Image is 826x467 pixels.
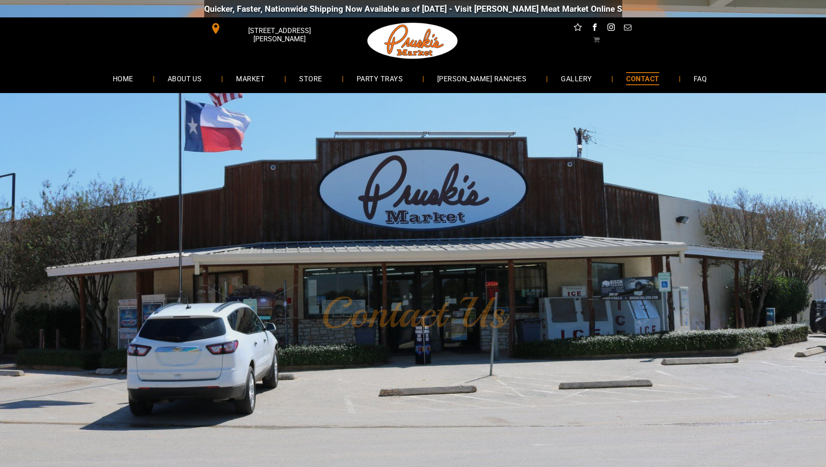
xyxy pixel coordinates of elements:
[366,17,460,64] img: Pruski-s+Market+HQ+Logo2-259w.png
[204,22,337,35] a: [STREET_ADDRESS][PERSON_NAME]
[681,67,720,90] a: FAQ
[223,22,335,47] span: [STREET_ADDRESS][PERSON_NAME]
[548,67,605,90] a: GALLERY
[572,22,583,35] a: Social network
[155,67,215,90] a: ABOUT US
[286,67,335,90] a: STORE
[613,67,672,90] a: CONTACT
[424,67,539,90] a: [PERSON_NAME] RANCHES
[344,67,416,90] a: PARTY TRAYS
[100,67,146,90] a: HOME
[622,22,633,35] a: email
[605,22,617,35] a: instagram
[223,67,278,90] a: MARKET
[321,286,505,340] font: Contact Us
[589,22,600,35] a: facebook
